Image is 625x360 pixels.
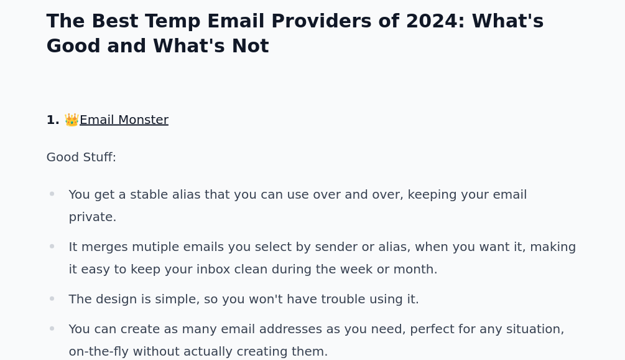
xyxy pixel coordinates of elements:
p: Good Stuff: [47,146,579,168]
strong: 1. 👑 [47,112,169,127]
li: You get a stable alias that you can use over and over, keeping your email private. [47,183,579,228]
li: It merges mutiple emails you select by sender or alias, when you want it, making it easy to keep ... [47,235,579,280]
h3: The Best Temp Email Providers of 2024: What's Good and What's Not [47,9,579,59]
a: Email Monster [80,112,169,127]
li: The design is simple, so you won't have trouble using it. [47,288,579,310]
